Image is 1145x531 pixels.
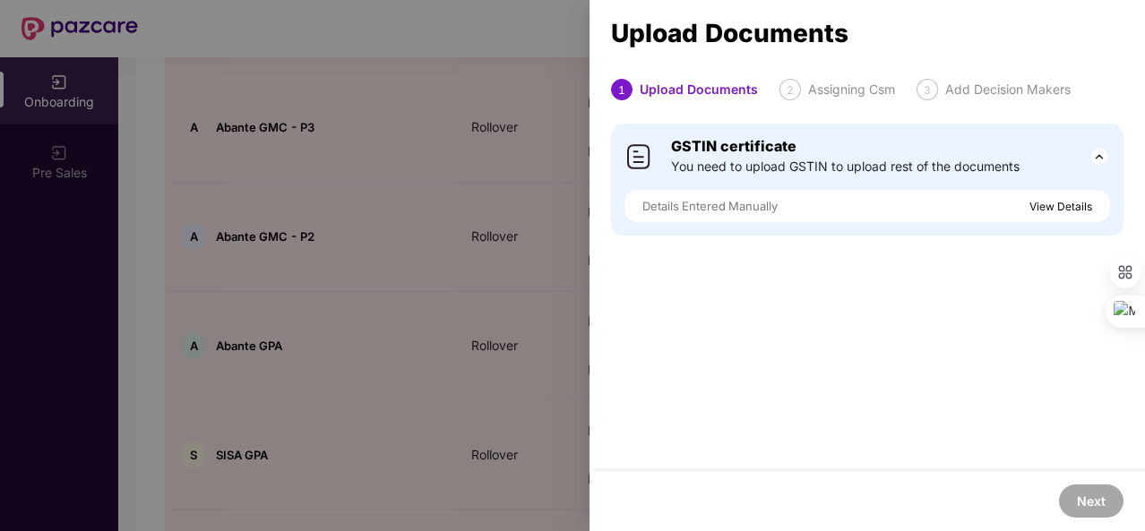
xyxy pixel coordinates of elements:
[640,79,758,100] div: Upload Documents
[808,79,895,100] div: Assigning Csm
[618,83,625,97] span: 1
[1029,200,1092,213] span: View Details
[924,83,931,97] span: 3
[624,142,653,171] img: svg+xml;base64,PHN2ZyB4bWxucz0iaHR0cDovL3d3dy53My5vcmcvMjAwMC9zdmciIHdpZHRoPSI0MCIgaGVpZ2h0PSI0MC...
[1089,146,1110,167] img: svg+xml;base64,PHN2ZyB3aWR0aD0iMjQiIGhlaWdodD0iMjQiIHZpZXdCb3g9IjAgMCAyNCAyNCIgZmlsbD0ibm9uZSIgeG...
[787,83,794,97] span: 2
[945,79,1071,100] div: Add Decision Makers
[642,199,778,213] span: Details Entered Manually
[671,137,796,155] b: GSTIN certificate
[1059,484,1123,518] button: Next
[671,157,1020,176] span: You need to upload GSTIN to upload rest of the documents
[611,23,1123,43] div: Upload Documents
